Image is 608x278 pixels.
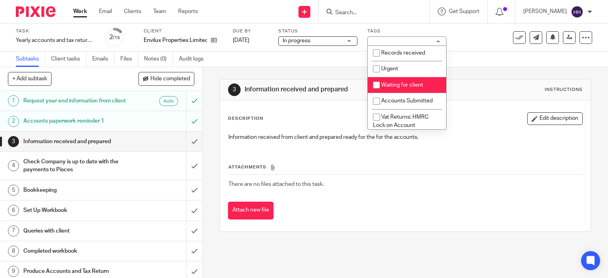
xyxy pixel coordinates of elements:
div: 2 [8,116,19,127]
h1: Queries with client [23,225,127,237]
div: Instructions [545,87,583,93]
p: Description [228,115,263,122]
h1: Bookkeeping [23,184,127,196]
div: 6 [8,205,19,216]
a: Email [99,8,112,15]
label: Status [278,28,357,34]
h1: Set Up Workbook [23,204,127,216]
a: Notes (0) [144,51,173,67]
a: Subtasks [16,51,45,67]
h1: Produce Accounts and Tax Return [23,265,127,277]
a: Work [73,8,87,15]
small: /15 [113,36,120,40]
h1: Completed workbook [23,245,127,257]
button: Attach new file [228,202,274,219]
div: 4 [8,160,19,171]
label: Client [144,28,223,34]
a: Client tasks [51,51,86,67]
div: 3 [8,136,19,147]
div: 3 [228,83,241,96]
h1: Accounts paperwork reminder 1 [23,115,127,127]
div: 2 [109,33,120,42]
span: In progress [283,38,310,43]
a: Team [153,8,166,15]
a: Files [120,51,138,67]
div: 9 [8,266,19,277]
label: Tags [367,28,446,34]
div: Yearly accounts and tax return - Automatic - [DATE] [16,36,95,44]
div: 5 [8,185,19,196]
div: Auto [159,96,178,106]
span: Urgent [381,66,398,72]
span: Waiting for client [381,82,423,88]
button: Edit description [527,112,583,125]
label: Task [16,28,95,34]
p: Information received from client and prepared ready for the for the accounts. [228,133,583,141]
span: [DATE] [233,38,249,43]
div: Yearly accounts and tax return - Automatic - November 2023 [16,36,95,44]
h1: Information received and prepared [23,136,127,148]
button: + Add subtask [8,72,51,85]
span: Vat Returns: HMRC Lock on Account [373,114,429,128]
input: Search [334,9,406,17]
span: Get Support [449,9,479,14]
a: Audit logs [179,51,209,67]
span: Hide completed [150,76,190,82]
label: Due by [233,28,268,34]
span: Records received [381,50,425,56]
button: Hide completed [139,72,194,85]
a: Emails [92,51,114,67]
img: svg%3E [571,6,583,18]
img: Pixie [16,6,55,17]
p: Envilux Properties Limited [144,36,207,44]
a: Reports [178,8,198,15]
h1: Information received and prepared [245,85,422,94]
h1: Request year end information from client [23,95,127,107]
div: 8 [8,246,19,257]
a: Clients [124,8,141,15]
span: Accounts Submitted [381,98,433,104]
div: 1 [8,95,19,106]
p: [PERSON_NAME] [523,8,567,15]
span: There are no files attached to this task. [228,182,324,187]
span: Attachments [228,165,266,169]
h1: Check Company is up to date with the payments to Pisces [23,156,127,176]
div: 7 [8,225,19,236]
